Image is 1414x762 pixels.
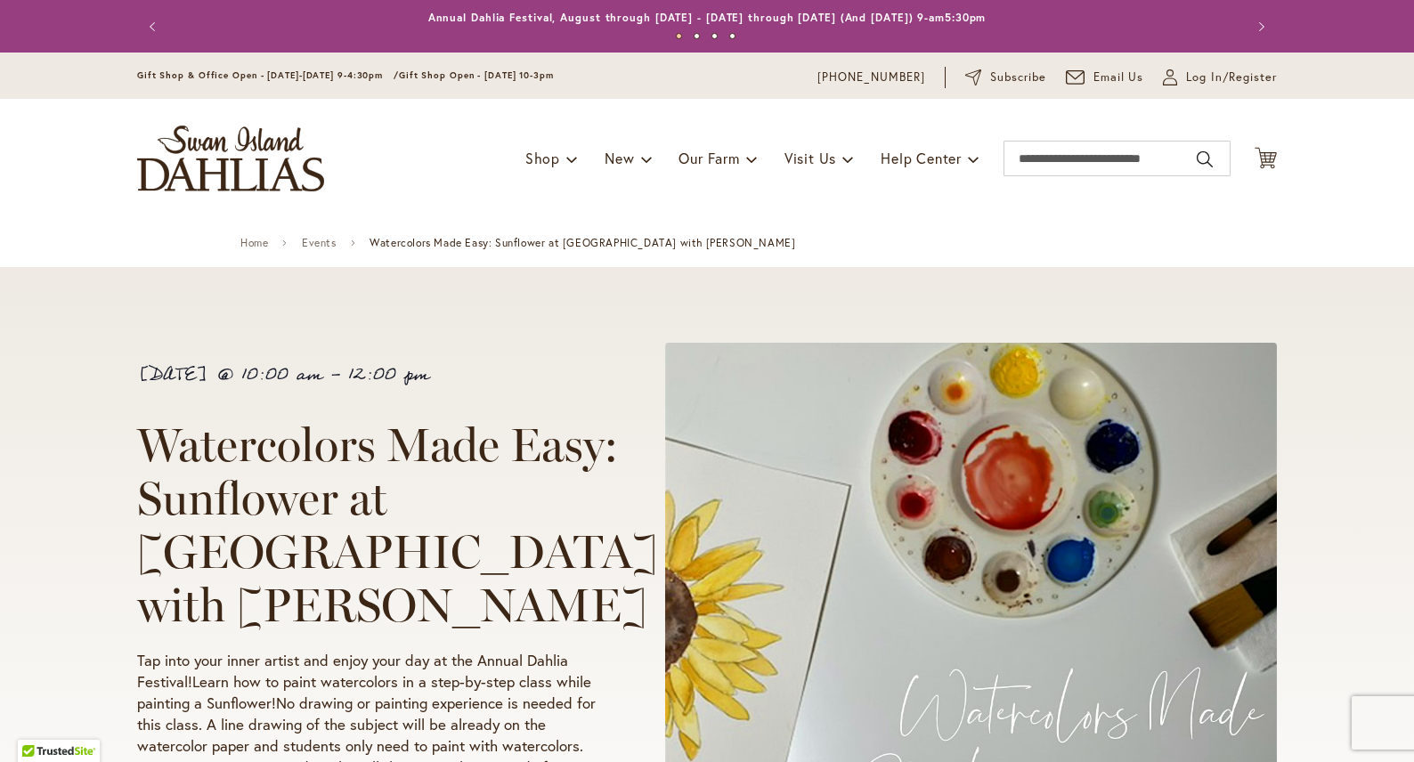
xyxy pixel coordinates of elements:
[330,358,340,392] span: -
[965,69,1046,86] a: Subscribe
[605,149,634,167] span: New
[137,9,173,45] button: Previous
[679,149,739,167] span: Our Farm
[241,358,322,392] span: 10:00 am
[1241,9,1277,45] button: Next
[1186,69,1277,86] span: Log In/Register
[240,237,268,249] a: Home
[302,237,337,249] a: Events
[711,33,718,39] button: 3 of 4
[1093,69,1144,86] span: Email Us
[137,126,324,191] a: store logo
[694,33,700,39] button: 2 of 4
[1066,69,1144,86] a: Email Us
[399,69,554,81] span: Gift Shop Open - [DATE] 10-3pm
[1163,69,1277,86] a: Log In/Register
[729,33,735,39] button: 4 of 4
[137,69,399,81] span: Gift Shop & Office Open - [DATE]-[DATE] 9-4:30pm /
[817,69,925,86] a: [PHONE_NUMBER]
[525,149,560,167] span: Shop
[881,149,962,167] span: Help Center
[428,11,987,24] a: Annual Dahlia Festival, August through [DATE] - [DATE] through [DATE] (And [DATE]) 9-am5:30pm
[676,33,682,39] button: 1 of 4
[370,237,795,249] span: Watercolors Made Easy: Sunflower at [GEOGRAPHIC_DATA] with [PERSON_NAME]
[216,358,233,392] span: @
[990,69,1046,86] span: Subscribe
[784,149,836,167] span: Visit Us
[137,358,208,392] span: [DATE]
[348,358,429,392] span: 12:00 pm
[137,417,658,633] span: Watercolors Made Easy: Sunflower at [GEOGRAPHIC_DATA] with [PERSON_NAME]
